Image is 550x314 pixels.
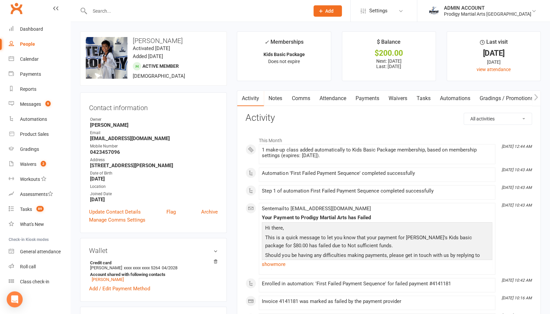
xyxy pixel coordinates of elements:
div: Location [90,184,218,190]
div: Dashboard [20,26,43,32]
span: 04/2028 [162,265,177,270]
div: Gradings [20,146,39,152]
strong: [DATE] [90,197,218,203]
div: Reports [20,86,36,92]
a: Update Contact Details [89,208,141,216]
span: 2 [41,161,46,167]
h3: [PERSON_NAME] [86,37,221,44]
div: Last visit [480,38,507,50]
strong: [PERSON_NAME] [90,122,218,128]
a: People [9,37,70,52]
div: Calendar [20,56,39,62]
a: Flag [166,208,176,216]
div: Memberships [264,38,304,50]
a: Workouts [9,172,70,187]
i: [DATE] 10:42 AM [502,278,532,283]
h3: Wallet [89,247,218,254]
div: $ Balance [377,38,401,50]
time: Added [DATE] [133,53,163,59]
div: Tasks [20,207,32,212]
a: Add / Edit Payment Method [89,285,150,293]
a: Gradings / Promotions [475,91,538,106]
li: This Month [245,133,532,144]
p: Hi there, [263,224,491,234]
div: Messages [20,101,41,107]
div: Class check-in [20,279,49,284]
a: Tasks [412,91,435,106]
a: Dashboard [9,22,70,37]
div: Payments [20,71,41,77]
a: Assessments [9,187,70,202]
div: Prodigy Martial Arts [GEOGRAPHIC_DATA] [444,11,531,17]
i: [DATE] 10:16 AM [502,296,532,300]
span: 9 [45,101,51,106]
a: Automations [435,91,475,106]
h3: Contact information [89,101,218,111]
a: show more [262,260,492,269]
a: Calendar [9,52,70,67]
strong: [EMAIL_ADDRESS][DOMAIN_NAME] [90,135,218,141]
a: General attendance kiosk mode [9,244,70,259]
a: Tasks 89 [9,202,70,217]
a: [PERSON_NAME] [92,277,124,282]
div: Your Payment to Prodigy Martial Arts has Failed [262,215,492,221]
div: Invoice 4141181 was marked as failed by the payment provider [262,299,492,304]
i: ✓ [264,39,269,45]
div: ADMIN ACCOUNT [444,5,531,11]
a: Gradings [9,142,70,157]
strong: Kids Basic Package [263,52,305,57]
div: What's New [20,222,44,227]
div: People [20,41,35,47]
strong: Account shared with following contacts [90,272,214,277]
div: 1 make-up class added automatically to Kids Basic Package membership, based on membership setting... [262,147,492,159]
div: Automations [20,116,47,122]
div: Waivers [20,162,36,167]
strong: Credit card [90,260,214,265]
div: $200.00 [348,50,430,57]
span: [DEMOGRAPHIC_DATA] [133,73,185,79]
div: Automation 'First Failed Payment Sequence' completed successfully [262,171,492,176]
i: [DATE] 10:43 AM [502,168,532,172]
img: image1712216450.png [86,37,127,79]
strong: [DATE] [90,176,218,182]
div: Open Intercom Messenger [7,291,23,307]
div: Email [90,130,218,136]
div: Roll call [20,264,36,269]
a: Attendance [315,91,351,106]
i: [DATE] 10:43 AM [502,203,532,208]
h3: Activity [245,113,532,123]
span: Active member [142,63,179,69]
span: Add [325,8,334,14]
a: Payments [9,67,70,82]
div: Step 1 of automation First Failed Payment Sequence completed successfully [262,188,492,194]
strong: 0423457096 [90,149,218,155]
i: [DATE] 10:43 AM [502,185,532,190]
span: xxxx xxxx xxxx 5264 [124,265,160,270]
a: Comms [287,91,315,106]
div: Owner [90,116,218,123]
div: Address [90,157,218,163]
p: This is a quick message to let you know that your payment for [PERSON_NAME]'s Kids basic package ... [263,234,491,251]
a: Notes [264,91,287,106]
div: Enrolled in automation: 'First Failed Payment Sequence' for failed payment #4141181 [262,281,492,287]
a: Activity [237,91,264,106]
a: Messages 9 [9,97,70,112]
a: Manage Comms Settings [89,216,145,224]
div: [DATE] [453,50,534,57]
a: Product Sales [9,127,70,142]
div: [DATE] [453,58,534,66]
span: 89 [36,206,44,212]
a: Archive [201,208,218,216]
div: General attendance [20,249,61,254]
div: Assessments [20,192,53,197]
span: Settings [369,3,388,18]
p: Next: [DATE] Last: [DATE] [348,58,430,69]
i: [DATE] 12:44 AM [502,144,532,149]
a: Roll call [9,259,70,274]
a: Reports [9,82,70,97]
div: Date of Birth [90,170,218,177]
a: Class kiosk mode [9,274,70,289]
time: Activated [DATE] [133,45,170,51]
strong: [STREET_ADDRESS][PERSON_NAME] [90,163,218,169]
a: Waivers [384,91,412,106]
